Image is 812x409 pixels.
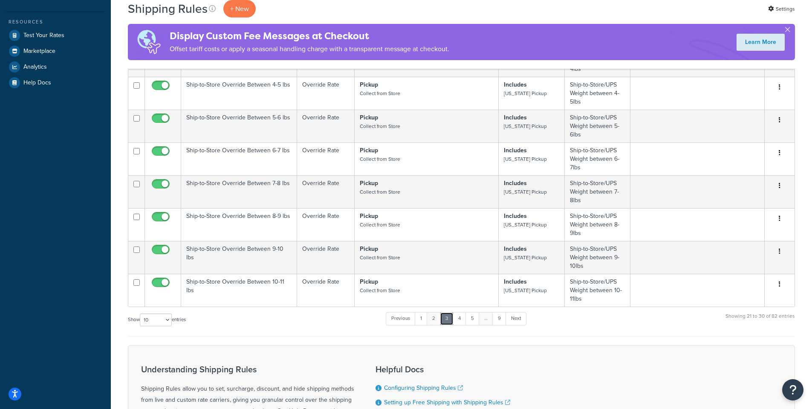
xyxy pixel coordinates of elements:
[479,312,493,325] a: …
[23,32,64,39] span: Test Your Rates
[492,312,506,325] a: 9
[181,77,297,110] td: Ship-to-Store Override Between 4-5 lbs
[565,208,630,241] td: Ship-to-Store/UPS Weight between 8-9lbs
[360,287,400,294] small: Collect from Store
[128,313,186,326] label: Show entries
[297,110,355,142] td: Override Rate
[504,287,547,294] small: [US_STATE] Pickup
[170,29,449,43] h4: Display Custom Fee Messages at Checkout
[297,241,355,274] td: Override Rate
[170,43,449,55] p: Offset tariff costs or apply a seasonal handling charge with a transparent message at checkout.
[725,311,795,330] div: Showing 21 to 30 of 82 entries
[181,110,297,142] td: Ship-to-Store Override Between 5-6 lbs
[360,212,378,220] strong: Pickup
[504,277,527,286] strong: Includes
[360,90,400,97] small: Collect from Store
[504,188,547,196] small: [US_STATE] Pickup
[23,79,51,87] span: Help Docs
[360,221,400,229] small: Collect from Store
[506,312,526,325] a: Next
[768,3,795,15] a: Settings
[6,18,104,26] div: Resources
[384,383,463,392] a: Configuring Shipping Rules
[565,175,630,208] td: Ship-to-Store/UPS Weight between 7-8lbs
[565,110,630,142] td: Ship-to-Store/UPS Weight between 5-6lbs
[297,142,355,175] td: Override Rate
[504,80,527,89] strong: Includes
[360,113,378,122] strong: Pickup
[565,142,630,175] td: Ship-to-Store/UPS Weight between 6-7lbs
[181,241,297,274] td: Ship-to-Store Override Between 9-10 lbs
[297,274,355,307] td: Override Rate
[360,122,400,130] small: Collect from Store
[181,175,297,208] td: Ship-to-Store Override Between 7-8 lbs
[453,312,466,325] a: 4
[427,312,441,325] a: 2
[384,398,510,407] a: Setting up Free Shipping with Shipping Rules
[23,64,47,71] span: Analytics
[6,28,104,43] a: Test Your Rates
[737,34,785,51] a: Learn More
[504,212,527,220] strong: Includes
[504,221,547,229] small: [US_STATE] Pickup
[504,254,547,261] small: [US_STATE] Pickup
[504,179,527,188] strong: Includes
[140,313,172,326] select: Showentries
[565,77,630,110] td: Ship-to-Store/UPS Weight between 4-5lbs
[504,122,547,130] small: [US_STATE] Pickup
[504,146,527,155] strong: Includes
[128,24,170,60] img: duties-banner-06bc72dcb5fe05cb3f9472aba00be2ae8eb53ab6f0d8bb03d382ba314ac3c341.png
[504,113,527,122] strong: Includes
[360,146,378,155] strong: Pickup
[6,59,104,75] a: Analytics
[440,312,454,325] a: 3
[360,155,400,163] small: Collect from Store
[181,142,297,175] td: Ship-to-Store Override Between 6-7 lbs
[504,155,547,163] small: [US_STATE] Pickup
[782,379,803,400] button: Open Resource Center
[297,208,355,241] td: Override Rate
[360,188,400,196] small: Collect from Store
[504,244,527,253] strong: Includes
[297,77,355,110] td: Override Rate
[360,244,378,253] strong: Pickup
[376,365,515,374] h3: Helpful Docs
[565,241,630,274] td: Ship-to-Store/UPS Weight between 9-10lbs
[565,274,630,307] td: Ship-to-Store/UPS Weight between 10-11lbs
[415,312,428,325] a: 1
[6,75,104,90] a: Help Docs
[360,277,378,286] strong: Pickup
[360,80,378,89] strong: Pickup
[504,90,547,97] small: [US_STATE] Pickup
[181,208,297,241] td: Ship-to-Store Override Between 8-9 lbs
[465,312,480,325] a: 5
[181,274,297,307] td: Ship-to-Store Override Between 10-11 lbs
[360,179,378,188] strong: Pickup
[386,312,416,325] a: Previous
[23,48,55,55] span: Marketplace
[360,254,400,261] small: Collect from Store
[128,0,208,17] h1: Shipping Rules
[297,175,355,208] td: Override Rate
[6,44,104,59] a: Marketplace
[141,365,354,374] h3: Understanding Shipping Rules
